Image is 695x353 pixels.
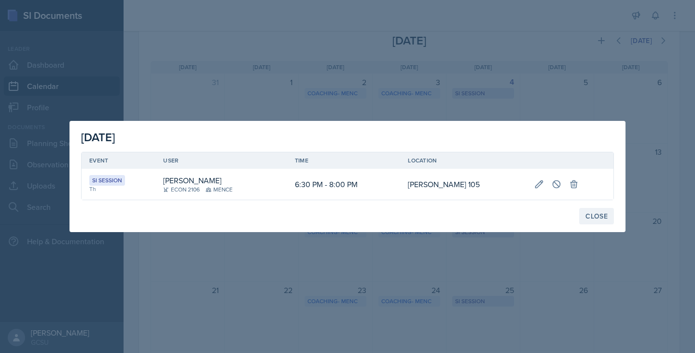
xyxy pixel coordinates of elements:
div: SI Session [89,175,125,186]
th: Event [82,152,155,169]
div: [PERSON_NAME] [163,175,222,186]
td: 6:30 PM - 8:00 PM [287,169,401,200]
td: [PERSON_NAME] 105 [400,169,527,200]
div: Th [89,185,148,193]
th: Time [287,152,401,169]
div: MENCE [206,185,233,194]
div: Close [585,212,608,220]
th: User [155,152,287,169]
th: Location [400,152,527,169]
div: ECON 2106 [163,185,200,194]
div: [DATE] [81,129,614,146]
button: Close [579,208,614,224]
